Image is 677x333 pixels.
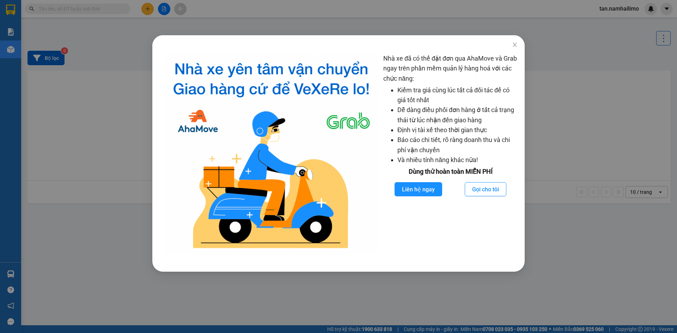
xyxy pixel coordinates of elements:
li: Và nhiều tính năng khác nữa! [397,155,518,165]
span: Gọi cho tôi [472,185,499,194]
span: Liên hệ ngay [402,185,435,194]
span: close [512,42,518,48]
button: Close [505,35,525,55]
div: Dùng thử hoàn toàn MIỄN PHÍ [383,167,518,177]
button: Gọi cho tôi [465,182,506,196]
li: Dễ dàng điều phối đơn hàng ở tất cả trạng thái từ lúc nhận đến giao hàng [397,105,518,125]
li: Định vị tài xế theo thời gian thực [397,125,518,135]
div: Nhà xe đã có thể đặt đơn qua AhaMove và Grab ngay trên phần mềm quản lý hàng hoá với các chức năng: [383,54,518,254]
li: Báo cáo chi tiết, rõ ràng doanh thu và chi phí vận chuyển [397,135,518,155]
li: Kiểm tra giá cùng lúc tất cả đối tác để có giá tốt nhất [397,85,518,105]
img: logo [165,54,378,254]
button: Liên hệ ngay [395,182,442,196]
